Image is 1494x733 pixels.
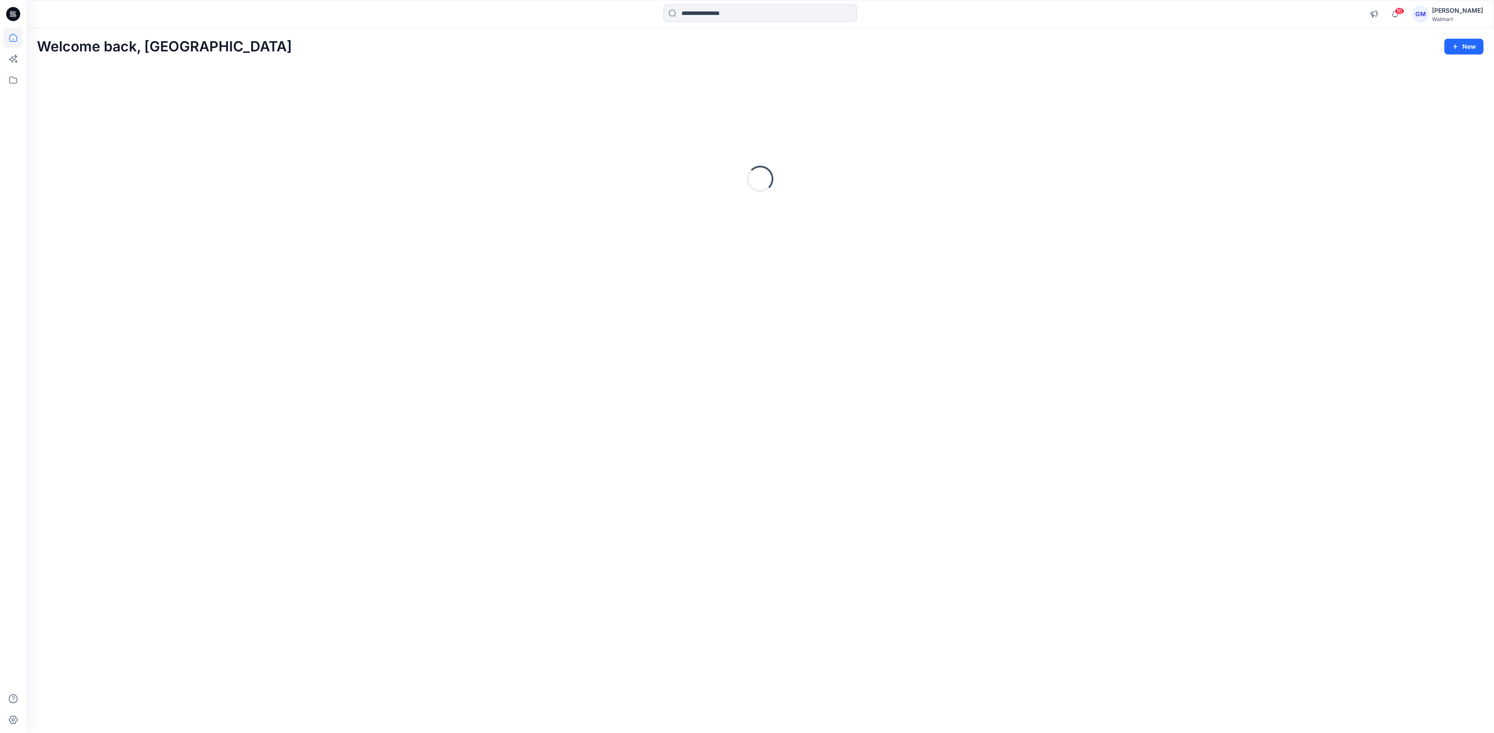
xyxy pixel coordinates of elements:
h2: Welcome back, [GEOGRAPHIC_DATA] [37,39,292,55]
button: New [1444,39,1483,54]
div: Walmart [1432,16,1483,22]
span: 10 [1395,7,1404,15]
div: [PERSON_NAME] [1432,5,1483,16]
div: GM [1413,6,1428,22]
